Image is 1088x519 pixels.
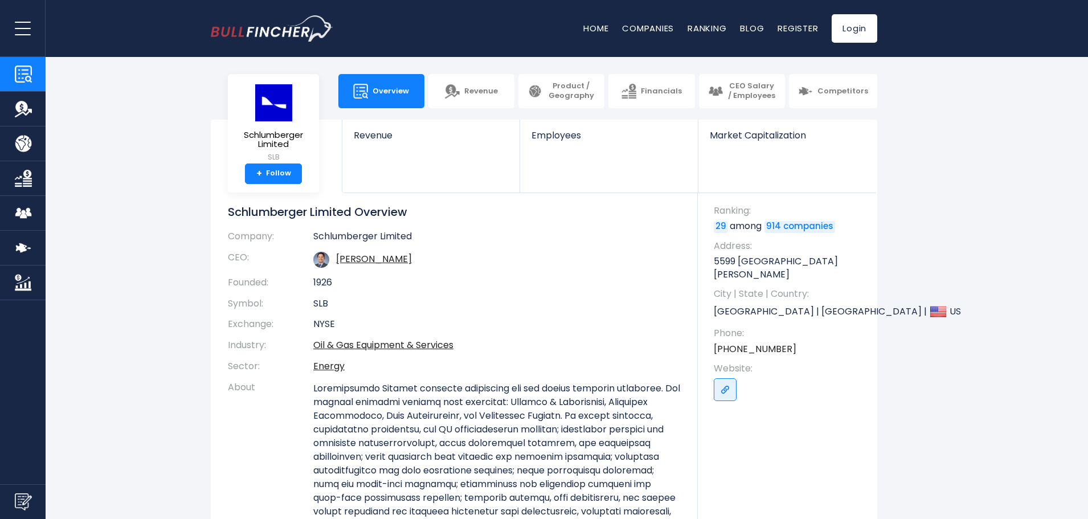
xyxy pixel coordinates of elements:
span: City | State | Country: [714,288,866,300]
span: Overview [373,87,409,96]
span: Ranking: [714,205,866,217]
p: [GEOGRAPHIC_DATA] | [GEOGRAPHIC_DATA] | US [714,303,866,320]
a: 29 [714,221,728,232]
a: Ranking [688,22,726,34]
span: Employees [531,130,686,141]
th: Exchange: [228,314,313,335]
span: Revenue [464,87,498,96]
a: Competitors [789,74,877,108]
th: Sector: [228,356,313,377]
span: Product / Geography [547,81,595,101]
a: 914 companies [764,221,835,232]
th: Founded: [228,272,313,293]
a: Market Capitalization [698,120,876,160]
a: Revenue [342,120,520,160]
a: Product / Geography [518,74,604,108]
a: ceo [336,252,412,265]
a: Blog [740,22,764,34]
td: Schlumberger Limited [313,231,681,247]
span: Schlumberger Limited [237,130,310,149]
span: Address: [714,240,866,252]
th: CEO: [228,247,313,272]
span: Market Capitalization [710,130,865,141]
a: Oil & Gas Equipment & Services [313,338,453,352]
a: Energy [313,359,345,373]
th: Industry: [228,335,313,356]
span: Financials [641,87,682,96]
a: Companies [622,22,674,34]
a: Overview [338,74,424,108]
span: CEO Salary / Employees [727,81,776,101]
span: Competitors [817,87,868,96]
span: Revenue [354,130,508,141]
span: Phone: [714,327,866,340]
a: Login [832,14,877,43]
p: 5599 [GEOGRAPHIC_DATA][PERSON_NAME] [714,255,866,281]
a: Schlumberger Limited SLB [236,83,310,164]
a: Revenue [428,74,514,108]
a: Register [778,22,818,34]
td: 1926 [313,272,681,293]
a: Employees [520,120,697,160]
img: bullfincher logo [211,15,333,42]
span: Website: [714,362,866,375]
th: Symbol: [228,293,313,314]
small: SLB [237,152,310,162]
a: Financials [608,74,694,108]
strong: + [256,169,262,179]
th: Company: [228,231,313,247]
a: CEO Salary / Employees [699,74,785,108]
a: Go to link [714,378,737,401]
h1: Schlumberger Limited Overview [228,205,681,219]
a: +Follow [245,164,302,184]
a: [PHONE_NUMBER] [714,343,796,355]
td: SLB [313,293,681,314]
p: among [714,220,866,232]
a: Home [583,22,608,34]
td: NYSE [313,314,681,335]
img: olivier-le-peuch.jpg [313,252,329,268]
a: Go to homepage [211,15,333,42]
